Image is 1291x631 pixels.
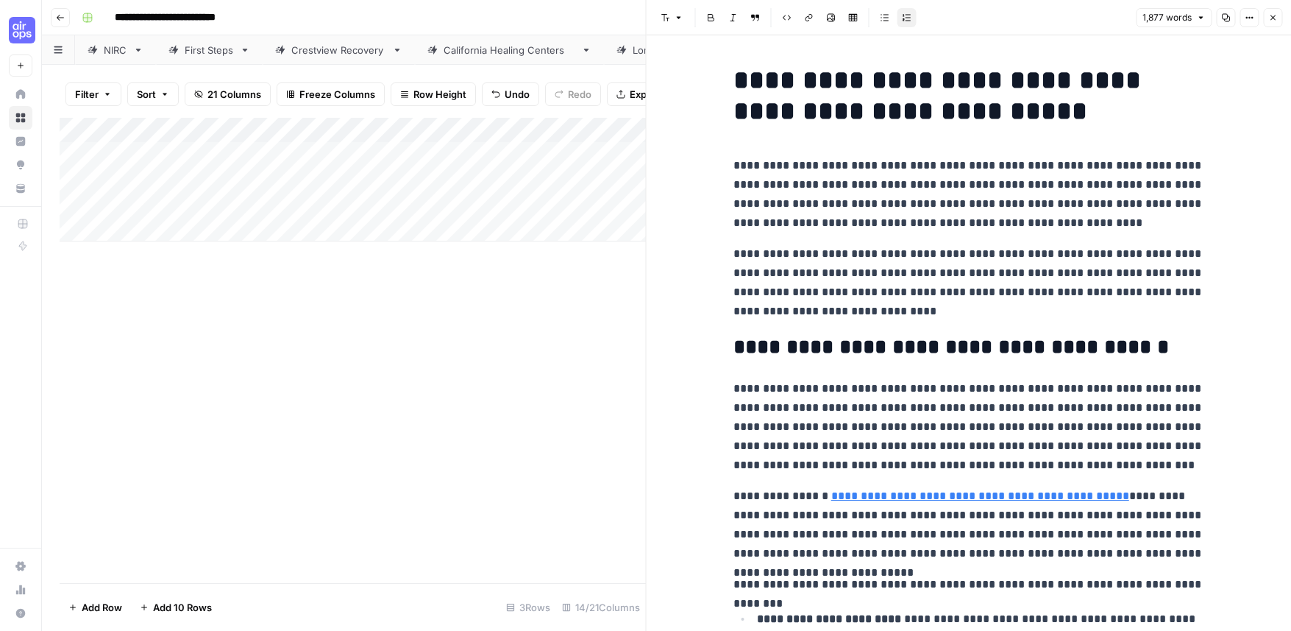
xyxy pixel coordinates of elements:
[1136,8,1212,27] button: 1,877 words
[60,596,131,619] button: Add Row
[505,87,530,102] span: Undo
[545,82,601,106] button: Redo
[391,82,476,106] button: Row Height
[9,153,32,177] a: Opportunities
[299,87,375,102] span: Freeze Columns
[65,82,121,106] button: Filter
[604,35,701,65] a: Longleaf
[607,82,691,106] button: Export CSV
[415,35,604,65] a: [US_STATE] Healing Centers
[131,596,221,619] button: Add 10 Rows
[9,130,32,153] a: Insights
[9,554,32,578] a: Settings
[75,35,156,65] a: NIRC
[153,600,212,615] span: Add 10 Rows
[291,43,386,57] div: Crestview Recovery
[137,87,156,102] span: Sort
[9,177,32,200] a: Your Data
[9,17,35,43] img: Cohort 4 Logo
[482,82,539,106] button: Undo
[9,578,32,602] a: Usage
[444,43,575,57] div: [US_STATE] Healing Centers
[75,87,99,102] span: Filter
[568,87,591,102] span: Redo
[82,600,122,615] span: Add Row
[263,35,415,65] a: Crestview Recovery
[9,82,32,106] a: Home
[277,82,385,106] button: Freeze Columns
[156,35,263,65] a: First Steps
[630,87,682,102] span: Export CSV
[207,87,261,102] span: 21 Columns
[1142,11,1192,24] span: 1,877 words
[413,87,466,102] span: Row Height
[9,602,32,625] button: Help + Support
[633,43,672,57] div: Longleaf
[104,43,127,57] div: NIRC
[556,596,646,619] div: 14/21 Columns
[127,82,179,106] button: Sort
[500,596,556,619] div: 3 Rows
[9,12,32,49] button: Workspace: Cohort 4
[9,106,32,130] a: Browse
[185,43,234,57] div: First Steps
[185,82,271,106] button: 21 Columns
